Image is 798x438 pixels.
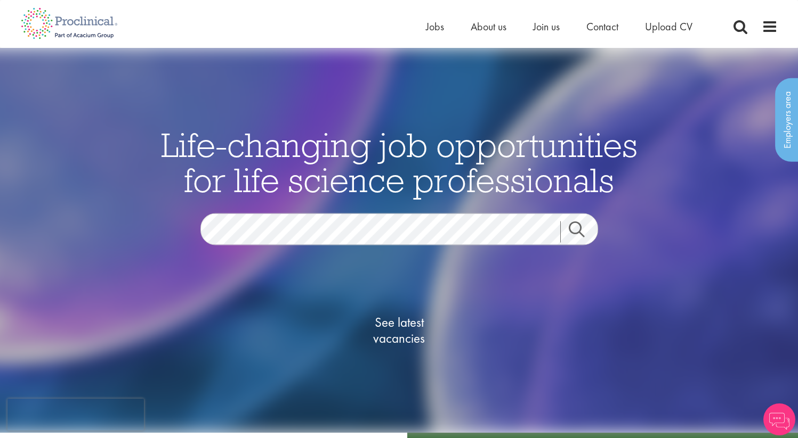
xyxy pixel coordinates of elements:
[533,20,560,34] a: Join us
[471,20,506,34] a: About us
[346,314,453,346] span: See latest vacancies
[346,271,453,389] a: See latestvacancies
[763,403,795,435] img: Chatbot
[161,123,638,201] span: Life-changing job opportunities for life science professionals
[426,20,444,34] a: Jobs
[7,399,144,431] iframe: reCAPTCHA
[645,20,692,34] a: Upload CV
[586,20,618,34] a: Contact
[560,221,606,242] a: Job search submit button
